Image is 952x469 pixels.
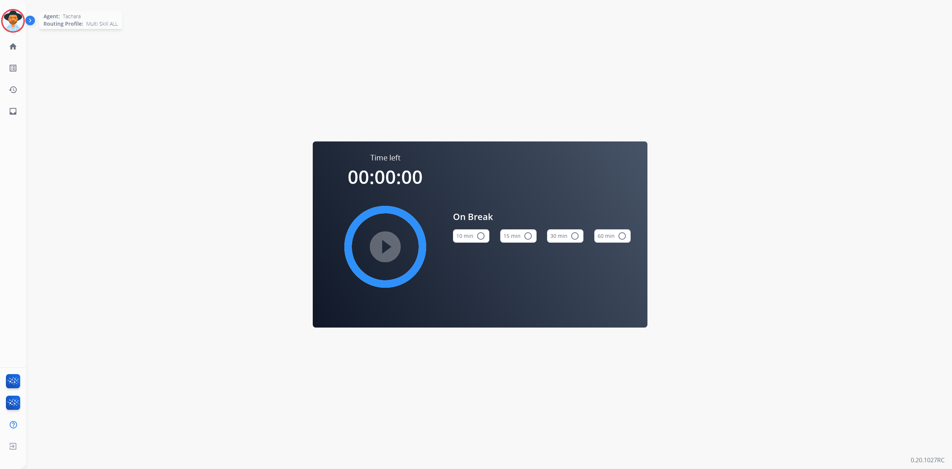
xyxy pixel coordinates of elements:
img: avatar [3,10,23,31]
span: Agent: [44,13,60,20]
span: Tachara [63,13,81,20]
span: Time left [370,153,401,163]
p: 0.20.1027RC [911,456,945,465]
span: 00:00:00 [348,164,423,189]
mat-icon: radio_button_unchecked [570,232,579,240]
button: 30 min [547,229,583,243]
mat-icon: history [9,85,17,94]
button: 10 min [453,229,489,243]
mat-icon: inbox [9,107,17,116]
span: Multi Skill ALL [86,20,118,28]
button: 60 min [594,229,631,243]
span: Routing Profile: [44,20,83,28]
mat-icon: radio_button_unchecked [618,232,627,240]
button: 15 min [500,229,537,243]
mat-icon: radio_button_unchecked [476,232,485,240]
span: On Break [453,210,631,223]
mat-icon: home [9,42,17,51]
mat-icon: list_alt [9,64,17,73]
mat-icon: radio_button_unchecked [524,232,533,240]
